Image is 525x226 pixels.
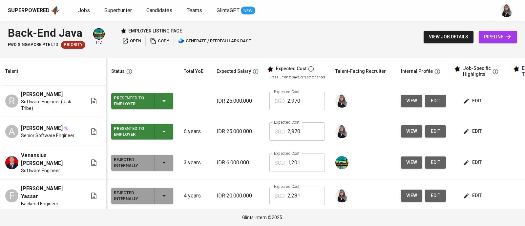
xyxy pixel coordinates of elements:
[146,7,172,13] span: Candidates
[21,185,79,200] span: [PERSON_NAME] Yassar
[184,128,206,135] p: 6 years
[462,125,484,137] button: edit
[500,4,513,17] img: sinta.windasari@glints.com
[217,97,259,105] p: IDR 25.000.000
[464,192,482,200] span: edit
[425,95,446,107] a: edit
[275,97,285,105] p: SGD
[425,190,446,202] button: edit
[111,155,173,171] button: Rejected Internally
[111,124,173,139] button: Presented to Employer
[454,66,460,72] img: glints_star.svg
[464,97,482,105] span: edit
[335,67,386,75] div: Talent-Facing Recruiter
[430,127,441,135] span: edit
[463,66,491,77] div: Job-Specific Highlights
[21,152,79,167] span: Venansius [PERSON_NAME]
[21,124,63,132] span: [PERSON_NAME]
[51,6,60,15] img: app logo
[114,189,149,203] div: Rejected Internally
[401,125,422,137] button: view
[150,37,169,45] span: copy
[111,67,125,75] div: Status
[114,94,149,108] div: Presented to Employer
[8,42,58,48] span: FWD Singapore Pte Ltd
[275,128,285,136] p: SGD
[78,7,90,13] span: Jobs
[462,95,484,107] button: edit
[5,67,18,75] div: Talent
[430,158,441,167] span: edit
[114,124,149,139] div: Presented to Employer
[513,66,519,72] img: glints_star.svg
[61,42,85,48] span: Priority
[21,200,58,207] span: Backend Engineer
[184,192,206,200] p: 4 years
[21,132,74,139] span: Senior Software Engineer
[122,37,141,45] span: open
[401,67,433,75] div: Internal Profile
[425,156,446,169] button: edit
[111,93,173,109] button: Presented to Employer
[430,192,441,200] span: edit
[63,126,69,131] img: magic_wand.svg
[187,7,202,13] span: Teams
[5,125,18,138] div: A
[177,36,252,46] button: lark generate / refresh lark base
[8,25,85,41] div: Back-End Java
[335,156,348,169] img: a5d44b89-0c59-4c54-99d0-a63b29d42bd3.jpg
[276,66,306,72] div: Expected Cost
[335,94,348,108] img: sinta.windasari@glints.com
[406,158,417,167] span: view
[217,128,259,135] p: IDR 25.000.000
[94,29,104,39] img: a5d44b89-0c59-4c54-99d0-a63b29d42bd3.jpg
[401,190,422,202] button: view
[21,98,79,112] span: Software Engineer (Risk Tribe)
[269,75,325,80] p: Press 'Enter' to save, or 'Esc' to cancel
[146,7,174,15] a: Candidates
[430,97,441,105] span: edit
[21,167,60,174] span: Software Engineer
[8,6,60,15] a: Superpoweredapp logo
[61,41,85,49] div: New Job received from Demand Team
[21,91,63,98] span: [PERSON_NAME]
[217,192,259,200] p: IDR 20.000.000
[479,31,517,43] a: pipeline
[120,28,126,34] img: Glints Star
[217,67,251,75] div: Expected Salary
[267,66,273,72] img: glints_star.svg
[464,158,482,167] span: edit
[104,7,133,15] a: Superhunter
[406,192,417,200] span: view
[184,159,206,167] p: 3 years
[275,192,285,200] p: SGD
[335,125,348,138] img: sinta.windasari@glints.com
[184,67,203,75] div: Total YoE
[8,7,50,14] div: Superpowered
[335,189,348,202] img: sinta.windasari@glints.com
[5,94,18,108] div: R
[424,31,473,43] button: view job details
[178,37,251,45] span: generate / refresh lark base
[217,159,259,167] p: IDR 6.000.000
[178,38,185,44] img: lark
[111,188,173,204] button: Rejected Internally
[78,7,91,15] a: Jobs
[104,7,132,13] span: Superhunter
[217,7,255,15] a: GlintsGPT NEW
[5,156,18,169] img: Venansius Mario Tando
[406,127,417,135] span: view
[464,127,482,135] span: edit
[217,7,240,13] span: GlintsGPT
[425,125,446,137] button: edit
[93,28,105,45] div: pic
[241,8,255,14] span: NEW
[5,189,18,202] div: F
[275,159,285,167] p: SGD
[462,190,484,202] button: edit
[120,36,143,46] button: open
